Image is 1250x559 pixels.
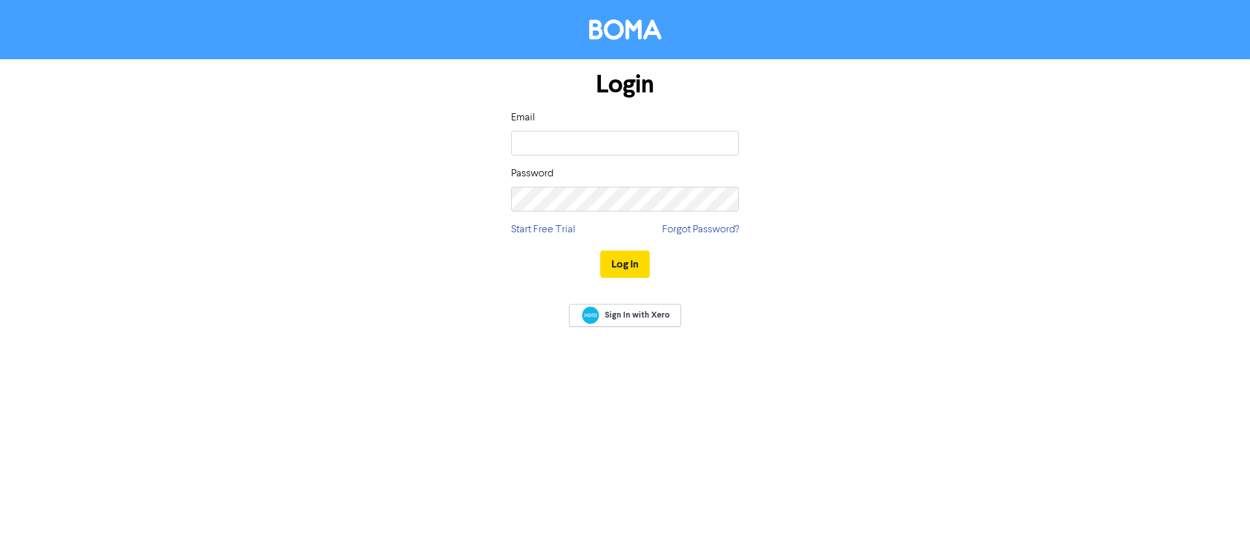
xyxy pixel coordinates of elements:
h1: Login [511,70,739,100]
span: Sign In with Xero [605,309,670,321]
a: Forgot Password? [662,222,739,238]
a: Sign In with Xero [569,304,681,327]
a: Start Free Trial [511,222,576,238]
img: Xero logo [582,307,599,324]
img: BOMA Logo [589,20,661,40]
button: Log In [600,251,650,278]
label: Email [511,110,535,126]
label: Password [511,166,553,182]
